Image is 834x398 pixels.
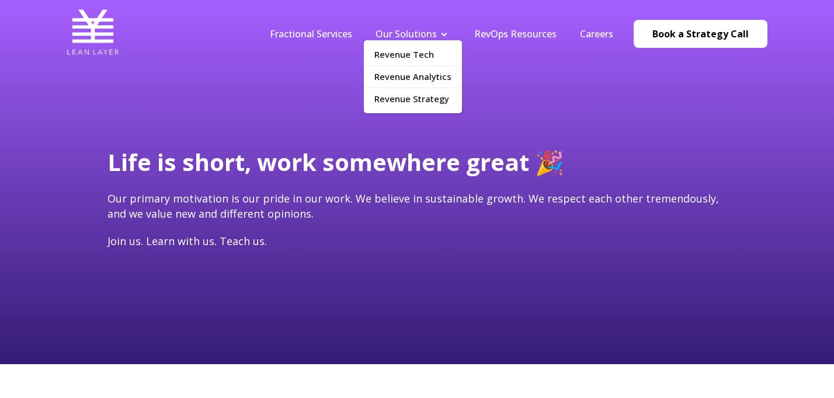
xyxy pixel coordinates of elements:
[258,27,625,40] div: Navigation Menu
[67,6,119,58] img: Lean Layer Logo
[107,191,719,220] span: Our primary motivation is our pride in our work. We believe in sustainable growth. We respect eac...
[364,66,462,88] a: Revenue Analytics
[364,44,462,65] a: Revenue Tech
[376,27,437,40] a: Our Solutions
[270,27,352,40] a: Fractional Services
[580,27,613,40] a: Careers
[107,234,267,248] span: Join us. Learn with us. Teach us.
[474,27,557,40] a: RevOps Resources
[634,20,767,48] a: Book a Strategy Call
[364,88,462,110] a: Revenue Strategy
[107,146,564,178] span: Life is short, work somewhere great 🎉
